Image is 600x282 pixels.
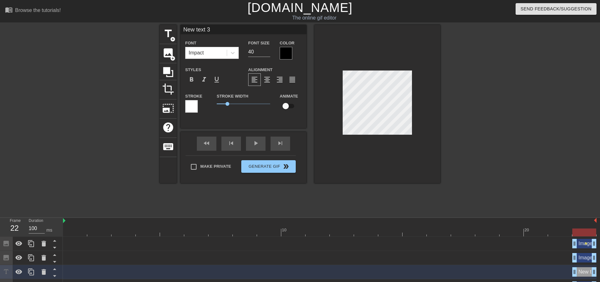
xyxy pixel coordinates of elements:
[5,6,13,14] span: menu_book
[282,227,288,233] div: 10
[203,139,210,147] span: fast_rewind
[280,93,298,99] label: Animate
[591,269,597,275] span: drag_handle
[252,139,260,147] span: play_arrow
[591,240,597,247] span: drag_handle
[524,227,530,233] div: 20
[213,76,220,83] span: format_underline
[241,160,296,173] button: Generate Gif
[162,121,174,133] span: help
[594,218,597,223] img: bound-end.png
[282,163,290,170] span: double_arrow
[5,218,24,236] div: Frame
[217,93,248,99] label: Stroke Width
[280,40,294,46] label: Color
[591,255,597,261] span: drag_handle
[185,67,201,73] label: Styles
[248,40,270,46] label: Font Size
[189,49,204,57] div: Impact
[200,163,231,170] span: Make Private
[185,40,196,46] label: Font
[248,1,352,14] a: [DOMAIN_NAME]
[203,14,426,22] div: The online gif editor
[585,242,587,245] span: lens
[162,47,174,59] span: image
[516,3,597,15] button: Send Feedback/Suggestion
[162,102,174,114] span: photo_size_select_large
[185,93,202,99] label: Stroke
[15,8,61,13] div: Browse the tutorials!
[200,76,208,83] span: format_italic
[277,139,284,147] span: skip_next
[227,139,235,147] span: skip_previous
[521,5,591,13] span: Send Feedback/Suggestion
[289,76,296,83] span: format_align_justify
[162,141,174,153] span: keyboard
[29,219,43,223] label: Duration
[170,56,175,61] span: add_circle
[244,163,293,170] span: Generate Gif
[46,227,52,234] div: ms
[188,76,195,83] span: format_bold
[162,28,174,40] span: title
[276,76,283,83] span: format_align_right
[170,37,175,42] span: add_circle
[571,255,578,261] span: drag_handle
[248,67,272,73] label: Alignment
[571,269,578,275] span: drag_handle
[5,6,61,16] a: Browse the tutorials!
[251,76,258,83] span: format_align_left
[571,240,578,247] span: drag_handle
[263,76,271,83] span: format_align_center
[162,83,174,95] span: crop
[10,223,19,234] div: 22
